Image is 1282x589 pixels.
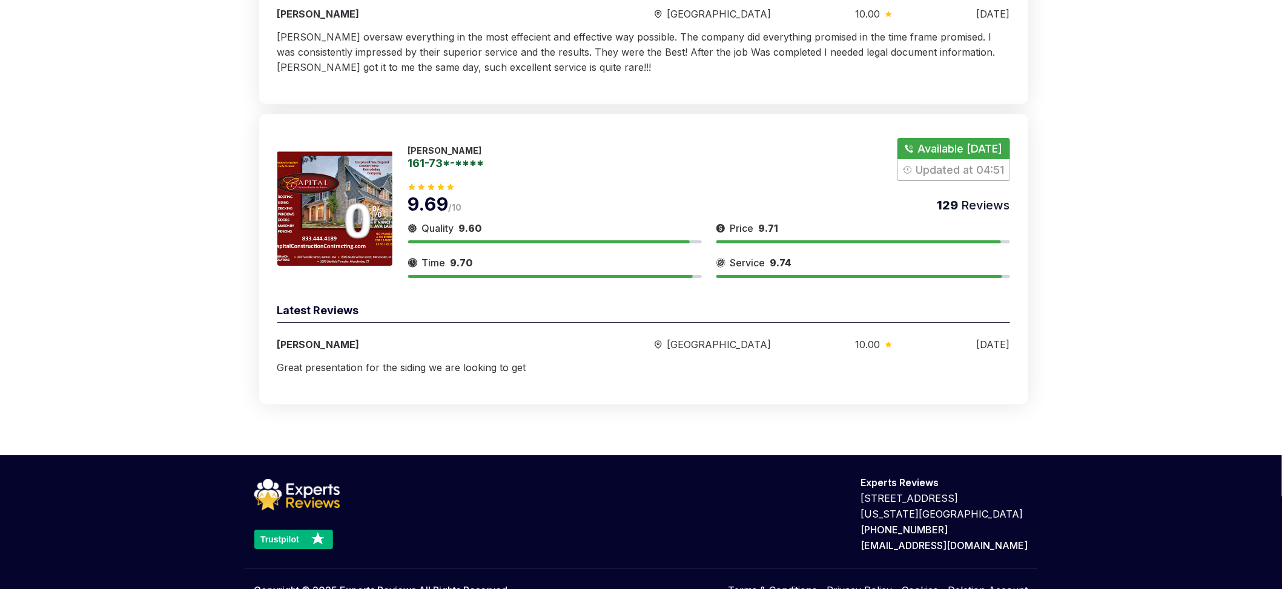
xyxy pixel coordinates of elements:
[277,7,570,21] div: [PERSON_NAME]
[408,221,417,235] img: slider icon
[861,490,1028,506] p: [STREET_ADDRESS]
[449,202,462,212] span: /10
[667,7,771,21] span: [GEOGRAPHIC_DATA]
[655,10,662,19] img: slider icon
[716,221,725,235] img: slider icon
[408,145,484,156] p: [PERSON_NAME]
[856,7,881,21] span: 10.00
[408,193,449,215] span: 9.69
[976,337,1009,352] div: [DATE]
[451,257,473,269] span: 9.70
[277,337,570,352] div: [PERSON_NAME]
[260,535,299,544] text: Trustpilot
[277,151,392,266] img: 175933011067410.jpeg
[959,198,1010,212] span: Reviews
[655,340,662,349] img: slider icon
[759,222,779,234] span: 9.71
[408,255,417,270] img: slider icon
[459,222,482,234] span: 9.60
[254,530,340,549] a: Trustpilot
[937,198,959,212] span: 129
[277,302,1010,323] div: Latest Reviews
[861,506,1028,522] p: [US_STATE][GEOGRAPHIC_DATA]
[861,538,1028,553] p: [EMAIL_ADDRESS][DOMAIN_NAME]
[277,361,526,373] span: Great presentation for the siding we are looking to get
[422,221,454,235] span: Quality
[856,337,881,352] span: 10.00
[885,341,892,347] img: slider icon
[730,255,765,270] span: Service
[861,475,1028,490] p: Experts Reviews
[254,479,340,510] img: logo
[976,7,1009,21] div: [DATE]
[422,255,446,270] span: Time
[716,255,725,270] img: slider icon
[667,337,771,352] span: [GEOGRAPHIC_DATA]
[861,522,1028,538] p: [PHONE_NUMBER]
[1045,157,1282,589] iframe: OpenWidget widget
[277,31,996,73] span: [PERSON_NAME] oversaw everything in the most effecient and effective way possible. The company di...
[885,11,892,17] img: slider icon
[730,221,754,235] span: Price
[770,257,792,269] span: 9.74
